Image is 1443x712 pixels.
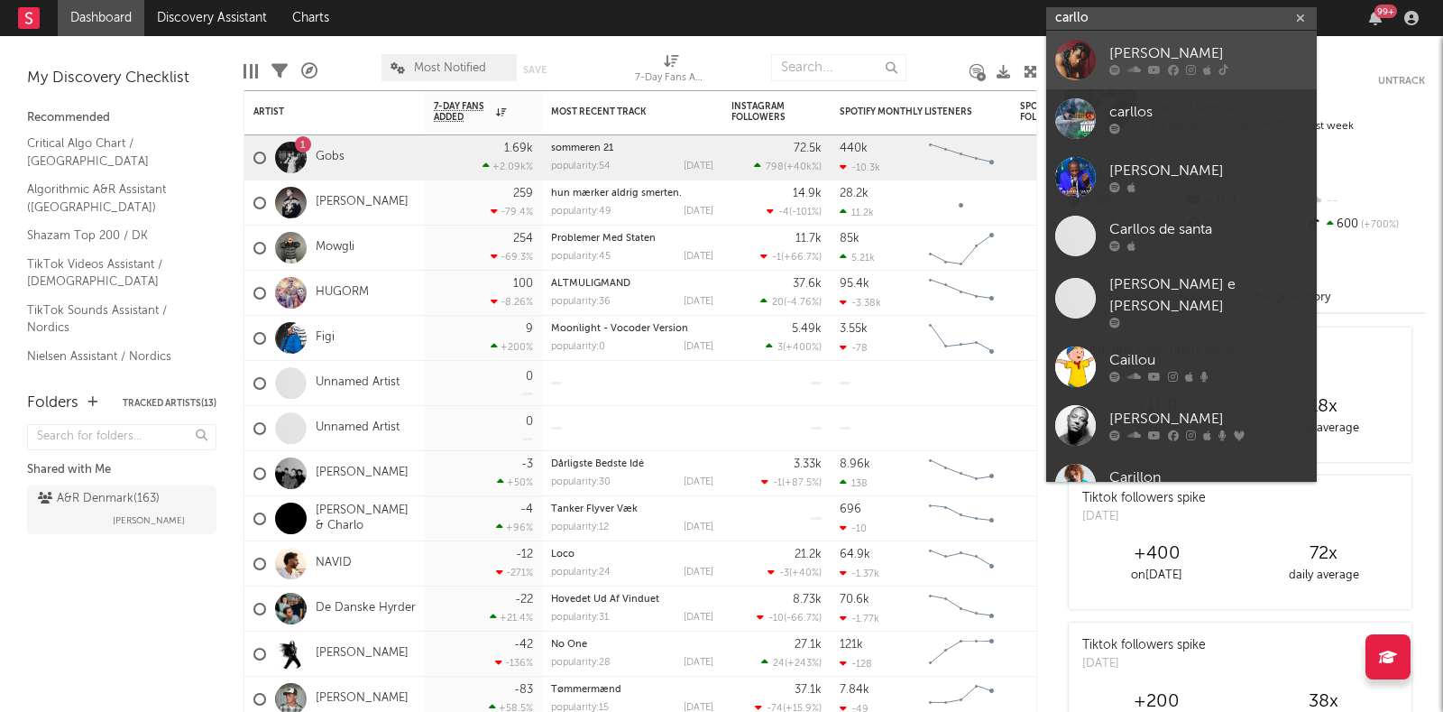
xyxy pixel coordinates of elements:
[1073,543,1240,565] div: +400
[840,639,863,651] div: 121k
[551,504,638,514] a: Tanker Flyver Væk
[684,658,713,668] div: [DATE]
[27,459,216,481] div: Shared with Me
[27,424,216,450] input: Search for folders...
[513,188,533,199] div: 259
[491,341,533,353] div: +200 %
[551,595,713,605] div: Hovedet Ud Af Vinduet
[840,106,975,117] div: Spotify Monthly Listeners
[921,271,1002,316] svg: Chart title
[786,343,819,353] span: +400 %
[840,323,868,335] div: 3.55k
[551,550,713,559] div: Loco
[757,612,822,624] div: ( )
[795,639,822,651] div: 27.1k
[840,207,874,218] div: 11.2k
[840,342,868,354] div: -78
[786,162,819,172] span: +40k %
[684,207,713,217] div: [DATE]
[840,188,869,199] div: 28.2k
[496,567,533,578] div: -271 %
[635,68,707,89] div: 7-Day Fans Added (7-Day Fans Added)
[1109,274,1308,318] div: [PERSON_NAME] e [PERSON_NAME]
[840,613,879,624] div: -1.77k
[684,252,713,262] div: [DATE]
[767,206,822,217] div: ( )
[840,297,881,309] div: -3.38k
[27,68,216,89] div: My Discovery Checklist
[1109,409,1308,430] div: [PERSON_NAME]
[684,342,713,352] div: [DATE]
[551,189,682,199] a: hun mærker aldrig smerten.
[766,341,822,353] div: ( )
[1369,11,1382,25] button: 99+
[526,323,533,335] div: 9
[483,161,533,172] div: +2.09k %
[1109,350,1308,372] div: Caillou
[1046,89,1317,148] a: carllos
[551,685,713,695] div: Tømmermænd
[551,324,688,334] a: Moonlight - Vocoder Version
[551,324,713,334] div: Moonlight - Vocoder Version
[434,101,492,123] span: 7-Day Fans Added
[768,614,784,624] span: -10
[27,180,198,217] a: Algorithmic A&R Assistant ([GEOGRAPHIC_DATA])
[921,632,1002,677] svg: Chart title
[921,226,1002,271] svg: Chart title
[1378,72,1425,90] button: Untrack
[794,143,822,154] div: 72.5k
[526,416,533,428] div: 0
[1240,543,1407,565] div: 72 x
[551,685,621,695] a: Tømmermænd
[490,612,533,624] div: +21.4 %
[684,568,713,578] div: [DATE]
[684,613,713,623] div: [DATE]
[1082,489,1206,508] div: Tiktok followers spike
[785,478,819,488] span: +87.5 %
[551,504,713,514] div: Tanker Flyver Væk
[786,298,819,308] span: -4.76 %
[840,522,867,534] div: -10
[551,106,686,117] div: Most Recent Track
[316,466,409,481] a: [PERSON_NAME]
[772,298,784,308] span: 20
[754,161,822,172] div: ( )
[497,476,533,488] div: +50 %
[1082,636,1206,655] div: Tiktok followers spike
[1109,161,1308,182] div: [PERSON_NAME]
[551,342,605,352] div: popularity: 0
[1046,148,1317,207] a: [PERSON_NAME]
[777,343,783,353] span: 3
[1082,655,1206,673] div: [DATE]
[491,296,533,308] div: -8.26 %
[316,240,354,255] a: Mowgli
[635,45,707,97] div: 7-Day Fans Added (7-Day Fans Added)
[523,65,547,75] button: Save
[526,371,533,383] div: 0
[516,549,533,560] div: -12
[27,254,198,291] a: TikTok Videos Assistant / [DEMOGRAPHIC_DATA]
[414,62,486,74] span: Most Notified
[1240,565,1407,587] div: daily average
[921,135,1002,180] svg: Chart title
[766,162,784,172] span: 798
[271,45,288,97] div: Filters
[316,504,416,534] a: [PERSON_NAME] & Charlo
[316,646,409,661] a: [PERSON_NAME]
[551,162,611,171] div: popularity: 54
[551,189,713,199] div: hun mærker aldrig smerten.
[551,207,611,217] div: popularity: 49
[921,541,1002,587] svg: Chart title
[551,279,713,289] div: ALTMULIGMAND
[551,550,574,559] a: Loco
[840,252,875,264] div: 5.21k
[316,691,409,707] a: [PERSON_NAME]
[773,659,785,669] span: 24
[731,101,795,123] div: Instagram Followers
[504,143,533,154] div: 1.69k
[551,234,713,244] div: Problemer Med Staten
[1109,43,1308,65] div: [PERSON_NAME]
[767,567,822,578] div: ( )
[1020,451,1110,495] div: 0
[551,613,609,623] div: popularity: 31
